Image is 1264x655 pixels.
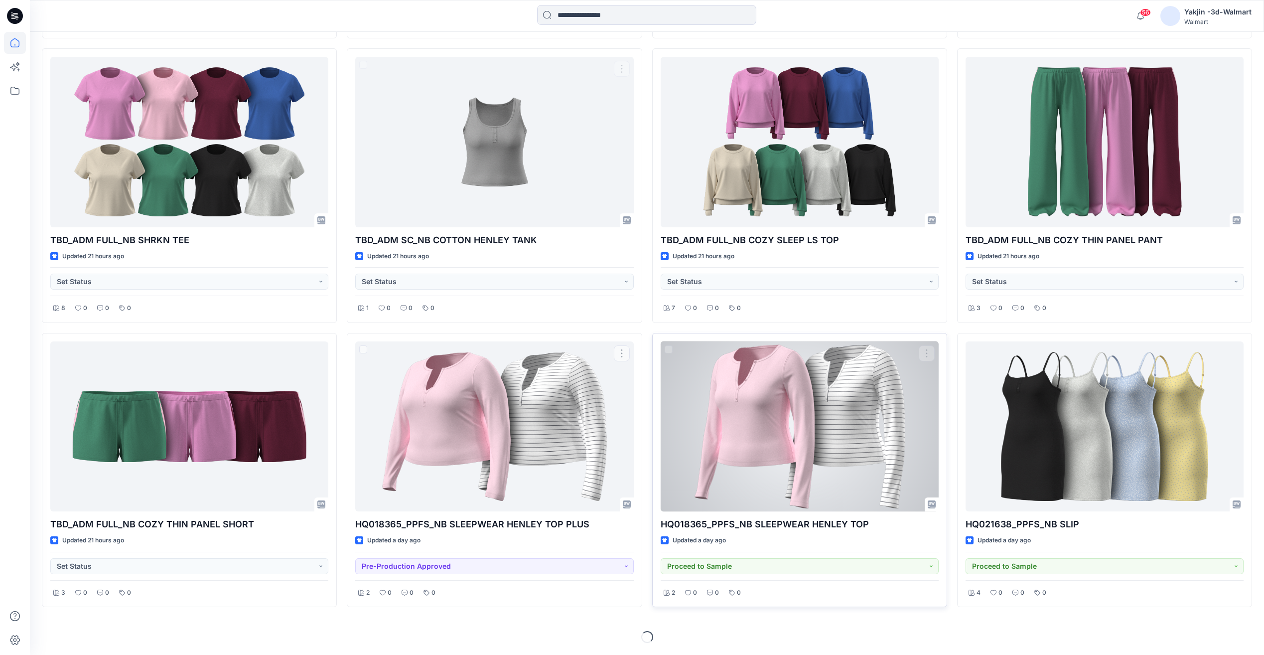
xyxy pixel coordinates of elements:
p: 1 [366,303,369,314]
p: 0 [715,303,719,314]
a: HQ018365_PPFS_NB SLEEPWEAR HENLEY TOP PLUS [355,341,633,511]
p: 0 [83,303,87,314]
p: Updated a day ago [978,535,1031,546]
p: 0 [737,303,741,314]
p: 0 [715,588,719,598]
p: 0 [693,303,697,314]
p: 0 [1042,303,1046,314]
p: 0 [1042,588,1046,598]
a: TBD_ADM SC_NB COTTON HENLEY TANK [355,57,633,227]
p: 0 [410,588,414,598]
p: Updated 21 hours ago [62,251,124,262]
a: TBD_ADM FULL_NB COZY THIN PANEL PANT [966,57,1244,227]
p: 3 [61,588,65,598]
p: HQ018365_PPFS_NB SLEEPWEAR HENLEY TOP [661,517,939,531]
p: Updated 21 hours ago [978,251,1039,262]
a: TBD_ADM FULL_NB COZY SLEEP LS TOP [661,57,939,227]
p: 0 [693,588,697,598]
p: 0 [105,303,109,314]
p: 0 [1020,588,1024,598]
p: 0 [83,588,87,598]
a: TBD_ADM FULL_NB COZY THIN PANEL SHORT [50,341,328,511]
img: avatar [1160,6,1180,26]
p: 0 [387,303,391,314]
p: Updated 21 hours ago [62,535,124,546]
p: Updated 21 hours ago [367,251,429,262]
p: 4 [977,588,981,598]
p: 0 [998,588,1002,598]
p: HQ018365_PPFS_NB SLEEPWEAR HENLEY TOP PLUS [355,517,633,531]
span: 56 [1140,8,1151,16]
p: Updated 21 hours ago [673,251,734,262]
p: Updated a day ago [367,535,421,546]
p: 3 [977,303,981,314]
p: TBD_ADM FULL_NB COZY SLEEP LS TOP [661,233,939,247]
p: 2 [672,588,675,598]
p: 8 [61,303,65,314]
p: 0 [388,588,392,598]
p: 7 [672,303,675,314]
p: 0 [127,303,131,314]
p: TBD_ADM FULL_NB SHRKN TEE [50,233,328,247]
p: TBD_ADM FULL_NB COZY THIN PANEL SHORT [50,517,328,531]
a: TBD_ADM FULL_NB SHRKN TEE [50,57,328,227]
p: 2 [366,588,370,598]
p: 0 [1020,303,1024,314]
p: HQ021638_PPFS_NB SLIP [966,517,1244,531]
a: HQ021638_PPFS_NB SLIP [966,341,1244,511]
p: 0 [431,588,435,598]
p: TBD_ADM FULL_NB COZY THIN PANEL PANT [966,233,1244,247]
p: Updated a day ago [673,535,726,546]
div: Walmart [1184,18,1252,25]
p: 0 [127,588,131,598]
a: HQ018365_PPFS_NB SLEEPWEAR HENLEY TOP [661,341,939,511]
div: Yakjin -3d-Walmart [1184,6,1252,18]
p: 0 [430,303,434,314]
p: 0 [105,588,109,598]
p: 0 [409,303,413,314]
p: 0 [998,303,1002,314]
p: 0 [737,588,741,598]
p: TBD_ADM SC_NB COTTON HENLEY TANK [355,233,633,247]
